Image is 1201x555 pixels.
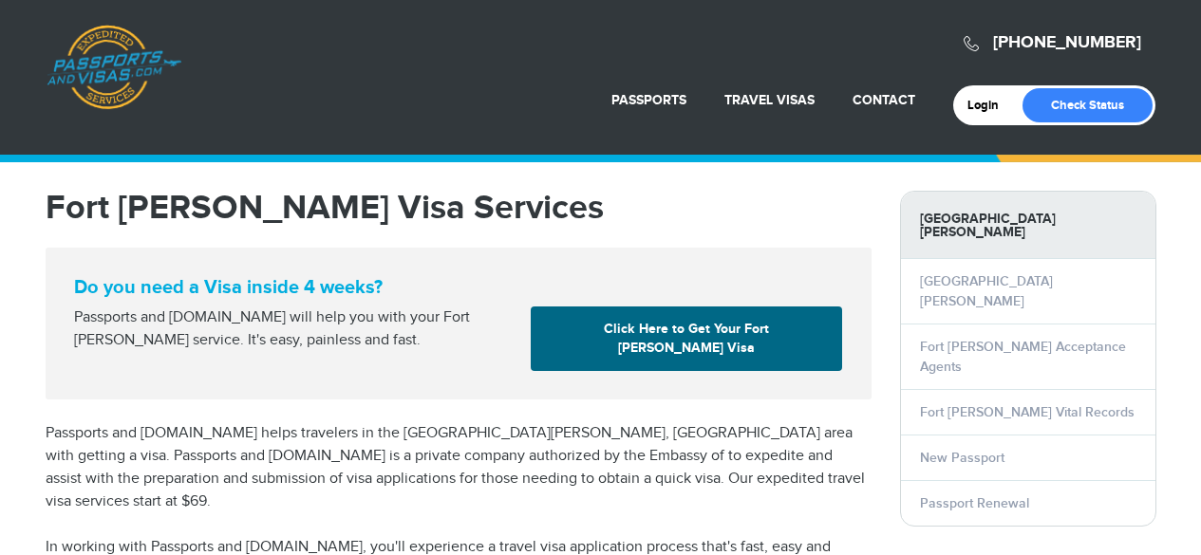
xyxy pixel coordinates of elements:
a: Fort [PERSON_NAME] Acceptance Agents [920,339,1126,375]
a: Passport Renewal [920,495,1029,511]
a: Passports & [DOMAIN_NAME] [47,25,181,110]
a: Check Status [1023,88,1153,122]
strong: [GEOGRAPHIC_DATA][PERSON_NAME] [901,192,1155,259]
a: Login [967,98,1012,113]
a: Passports [611,92,686,108]
a: [GEOGRAPHIC_DATA][PERSON_NAME] [920,273,1053,309]
a: [PHONE_NUMBER] [993,32,1141,53]
div: Passports and [DOMAIN_NAME] will help you with your Fort [PERSON_NAME] service. It's easy, painle... [66,306,524,352]
a: Contact [853,92,915,108]
p: Passports and [DOMAIN_NAME] helps travelers in the [GEOGRAPHIC_DATA][PERSON_NAME], [GEOGRAPHIC_DA... [46,422,872,513]
a: Click Here to Get Your Fort [PERSON_NAME] Visa [531,306,842,371]
h1: Fort [PERSON_NAME] Visa Services [46,191,872,225]
a: New Passport [920,450,1004,466]
a: Travel Visas [724,92,815,108]
strong: Do you need a Visa inside 4 weeks? [74,276,843,299]
a: Fort [PERSON_NAME] Vital Records [920,404,1135,420]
